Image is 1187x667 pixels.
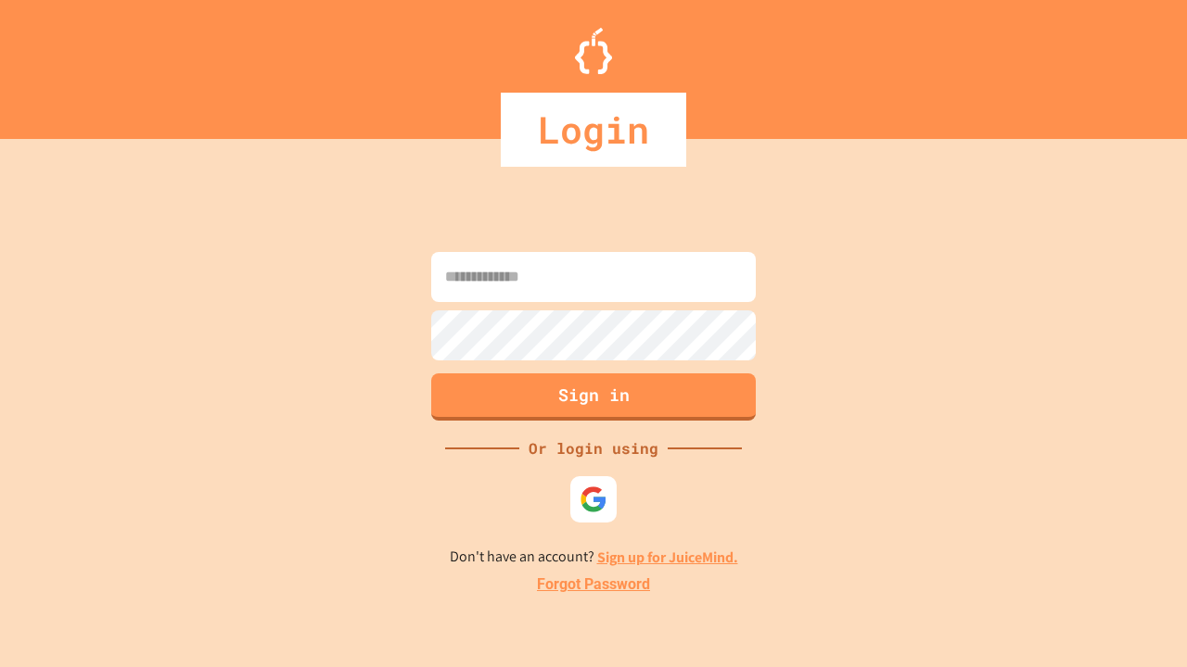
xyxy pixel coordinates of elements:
[580,485,607,513] img: google-icon.svg
[1033,512,1168,591] iframe: chat widget
[501,93,686,167] div: Login
[1109,593,1168,648] iframe: chat widget
[597,547,738,567] a: Sign up for JuiceMind.
[575,28,612,74] img: Logo.svg
[431,373,756,421] button: Sign in
[519,437,668,459] div: Or login using
[450,546,738,569] p: Don't have an account?
[537,573,650,596] a: Forgot Password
